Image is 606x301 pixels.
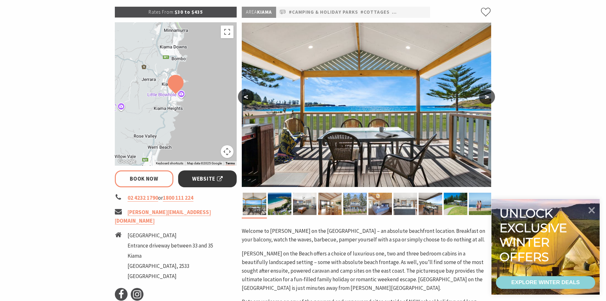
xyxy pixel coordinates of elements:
li: [GEOGRAPHIC_DATA], 2533 [128,262,213,270]
p: $30 to $435 [115,7,237,18]
li: or [115,194,237,202]
img: Kendalls on the Beach Holiday Park [343,193,367,215]
p: [PERSON_NAME] on the Beach offers a choice of luxurious one, two and three bedroom cabins in a be... [242,249,491,293]
li: [GEOGRAPHIC_DATA] [128,272,213,281]
div: Unlock exclusive winter offers [499,206,570,264]
li: Entrance driveway between 33 and 35 [128,241,213,250]
a: 1800 111 224 [163,194,193,202]
img: Kendalls Beach [469,193,492,215]
button: Map camera controls [221,145,233,158]
a: 02 4232 1790 [128,194,158,202]
a: Book Now [115,170,174,187]
button: Toggle fullscreen view [221,25,233,38]
a: #Camping & Holiday Parks [289,8,358,16]
img: Kendalls on the Beach Holiday Park [242,23,491,187]
span: Website [192,175,223,183]
a: #Cottages [360,8,390,16]
span: Area [246,9,257,15]
img: Enjoy the beachfront view in Cabin 12 [419,193,442,215]
a: EXPLORE WINTER DEALS [496,276,595,289]
img: Full size kitchen in Cabin 12 [394,193,417,215]
a: Terms [226,161,235,165]
img: Aerial view of Kendalls on the Beach Holiday Park [268,193,291,215]
span: Rates From: [149,9,175,15]
p: Welcome to [PERSON_NAME] on the [GEOGRAPHIC_DATA] – an absolute beachfront location. Breakfast on... [242,227,491,244]
button: Keyboard shortcuts [156,161,183,166]
img: Lounge room in Cabin 12 [293,193,317,215]
p: Kiama [242,7,276,18]
button: > [479,89,495,104]
a: #Pet Friendly [392,8,429,16]
li: Kiama [128,252,213,260]
button: < [238,89,254,104]
div: EXPLORE WINTER DEALS [511,276,580,289]
img: Kendalls on the Beach Holiday Park [243,193,266,215]
a: [PERSON_NAME][EMAIL_ADDRESS][DOMAIN_NAME] [115,209,211,225]
img: Kendalls on the Beach Holiday Park [368,193,392,215]
a: Website [178,170,237,187]
a: Open this area in Google Maps (opens a new window) [116,157,137,166]
img: Beachfront cabins at Kendalls on the Beach Holiday Park [444,193,467,215]
img: Google [116,157,137,166]
li: [GEOGRAPHIC_DATA] [128,231,213,240]
span: Map data ©2025 Google [187,161,222,165]
img: Kendalls on the Beach Holiday Park [318,193,342,215]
